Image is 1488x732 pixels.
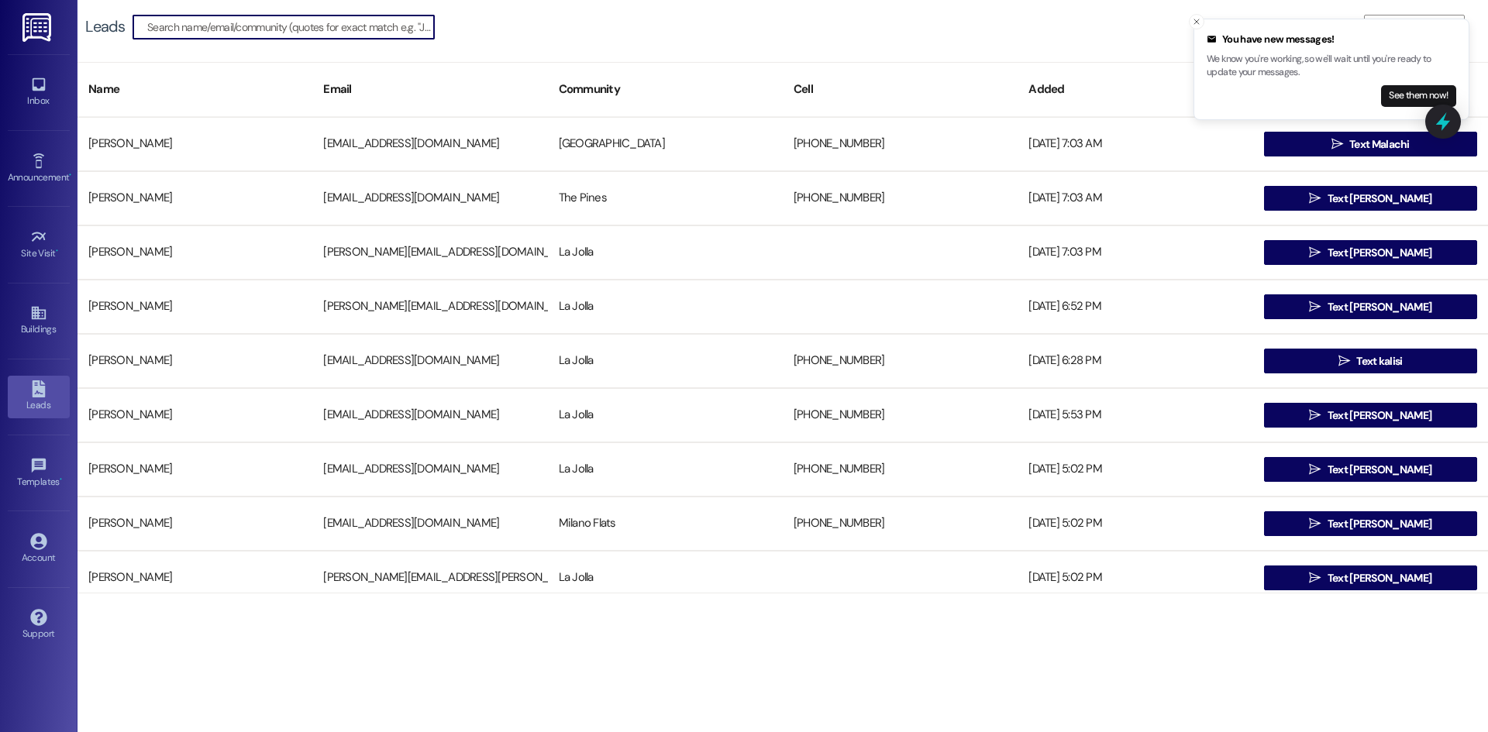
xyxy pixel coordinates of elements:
[548,70,783,108] div: Community
[1264,511,1477,536] button: Text [PERSON_NAME]
[1309,192,1321,204] i: 
[1309,572,1321,584] i: 
[312,562,547,593] div: [PERSON_NAME][EMAIL_ADDRESS][PERSON_NAME][DOMAIN_NAME]
[77,454,312,485] div: [PERSON_NAME]
[56,246,58,256] span: •
[1018,237,1252,268] div: [DATE] 7:03 PM
[783,400,1018,431] div: [PHONE_NUMBER]
[1328,191,1431,207] span: Text [PERSON_NAME]
[1189,14,1204,29] button: Close toast
[1309,409,1321,421] i: 
[1264,457,1477,482] button: Text [PERSON_NAME]
[548,562,783,593] div: La Jolla
[1328,516,1431,532] span: Text [PERSON_NAME]
[8,376,70,418] a: Leads
[77,508,312,539] div: [PERSON_NAME]
[1328,245,1431,261] span: Text [PERSON_NAME]
[1264,240,1477,265] button: Text [PERSON_NAME]
[783,345,1018,376] div: [PHONE_NUMBER]
[548,183,783,214] div: The Pines
[1264,186,1477,211] button: Text [PERSON_NAME]
[783,129,1018,160] div: [PHONE_NUMBER]
[1018,454,1252,485] div: [DATE] 5:02 PM
[548,291,783,322] div: La Jolla
[1018,183,1252,214] div: [DATE] 7:03 AM
[312,183,547,214] div: [EMAIL_ADDRESS][DOMAIN_NAME]
[312,291,547,322] div: [PERSON_NAME][EMAIL_ADDRESS][DOMAIN_NAME]
[1328,407,1431,424] span: Text [PERSON_NAME]
[312,345,547,376] div: [EMAIL_ADDRESS][DOMAIN_NAME]
[85,19,125,35] div: Leads
[1207,53,1456,80] p: We know you're working, so we'll wait until you're ready to update your messages.
[312,70,547,108] div: Email
[1018,400,1252,431] div: [DATE] 5:53 PM
[548,508,783,539] div: Milano Flats
[312,129,547,160] div: [EMAIL_ADDRESS][DOMAIN_NAME]
[1309,246,1321,259] i: 
[1328,570,1431,586] span: Text [PERSON_NAME]
[1331,138,1343,150] i: 
[1338,355,1350,367] i: 
[1018,562,1252,593] div: [DATE] 5:02 PM
[8,71,70,113] a: Inbox
[1328,299,1431,315] span: Text [PERSON_NAME]
[77,291,312,322] div: [PERSON_NAME]
[783,508,1018,539] div: [PHONE_NUMBER]
[77,400,312,431] div: [PERSON_NAME]
[1018,345,1252,376] div: [DATE] 6:28 PM
[1264,294,1477,319] button: Text [PERSON_NAME]
[1018,129,1252,160] div: [DATE] 7:03 AM
[8,528,70,570] a: Account
[1309,517,1321,530] i: 
[8,604,70,646] a: Support
[548,400,783,431] div: La Jolla
[1309,301,1321,313] i: 
[548,237,783,268] div: La Jolla
[783,183,1018,214] div: [PHONE_NUMBER]
[77,183,312,214] div: [PERSON_NAME]
[783,454,1018,485] div: [PHONE_NUMBER]
[8,300,70,342] a: Buildings
[1356,353,1402,369] span: Text kalisi
[312,237,547,268] div: [PERSON_NAME][EMAIL_ADDRESS][DOMAIN_NAME]
[1264,349,1477,373] button: Text kalisi
[147,16,434,38] input: Search name/email/community (quotes for exact match e.g. "John Smith")
[548,454,783,485] div: La Jolla
[1264,565,1477,590] button: Text [PERSON_NAME]
[1018,70,1252,108] div: Added
[77,70,312,108] div: Name
[548,129,783,160] div: [GEOGRAPHIC_DATA]
[8,452,70,494] a: Templates •
[8,224,70,266] a: Site Visit •
[1264,403,1477,428] button: Text [PERSON_NAME]
[1328,462,1431,478] span: Text [PERSON_NAME]
[312,454,547,485] div: [EMAIL_ADDRESS][DOMAIN_NAME]
[312,508,547,539] div: [EMAIL_ADDRESS][DOMAIN_NAME]
[1381,85,1456,107] button: See them now!
[22,13,54,42] img: ResiDesk Logo
[60,474,62,485] span: •
[1264,132,1477,156] button: Text Malachi
[1207,32,1456,47] div: You have new messages!
[77,345,312,376] div: [PERSON_NAME]
[548,345,783,376] div: La Jolla
[1018,291,1252,322] div: [DATE] 6:52 PM
[1349,136,1410,153] span: Text Malachi
[69,170,71,180] span: •
[77,237,312,268] div: [PERSON_NAME]
[1018,508,1252,539] div: [DATE] 5:02 PM
[1309,463,1321,476] i: 
[783,70,1018,108] div: Cell
[77,129,312,160] div: [PERSON_NAME]
[77,562,312,593] div: [PERSON_NAME]
[312,400,547,431] div: [EMAIL_ADDRESS][DOMAIN_NAME]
